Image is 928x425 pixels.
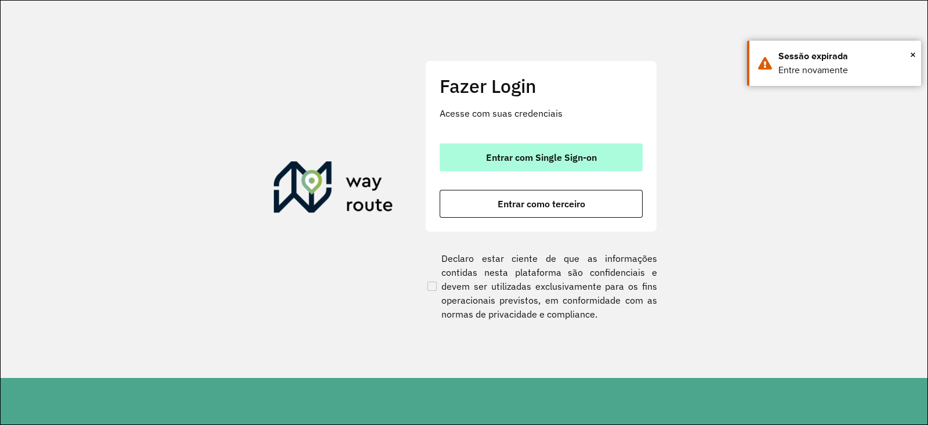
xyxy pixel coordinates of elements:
div: Sessão expirada [778,49,912,63]
span: Entrar com Single Sign-on [486,153,597,162]
span: Entrar como terceiro [498,199,585,208]
h2: Fazer Login [440,75,643,97]
img: Roteirizador AmbevTech [274,161,393,217]
button: button [440,190,643,218]
label: Declaro estar ciente de que as informações contidas nesta plataforma são confidenciais e devem se... [425,251,657,321]
button: Close [910,46,916,63]
span: × [910,46,916,63]
p: Acesse com suas credenciais [440,106,643,120]
button: button [440,143,643,171]
div: Entre novamente [778,63,912,77]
